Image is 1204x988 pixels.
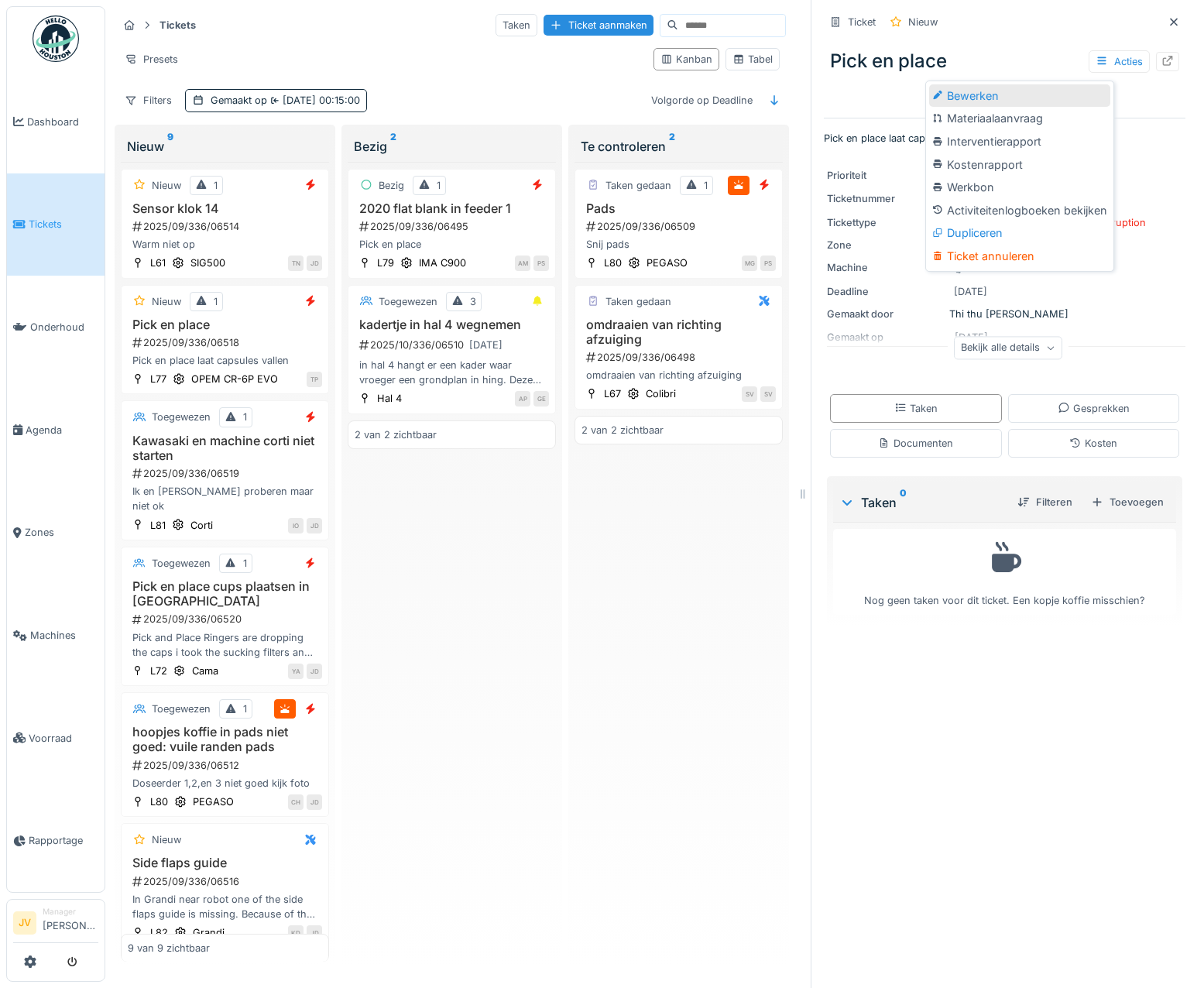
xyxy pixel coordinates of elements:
div: Pick and Place Ringers are dropping the caps i took the sucking filters and wasgoed and cleaner t... [128,630,322,660]
div: Ticket aanmaken [544,15,653,36]
div: Filteren [1011,492,1079,513]
div: IMA C900 [419,256,466,270]
div: Cama [192,664,218,678]
div: Kosten [1069,436,1117,451]
div: Ik en [PERSON_NAME] proberen maar niet ok [128,484,322,513]
div: Taken [894,401,938,416]
div: JD [307,518,322,533]
span: Zones [25,525,98,540]
div: 2 van 2 zichtbaar [581,423,664,437]
div: 1 [214,178,218,193]
div: Nieuw [152,178,181,193]
span: Onderhoud [30,320,98,334]
div: Ticket annuleren [929,245,1110,268]
div: 1 [704,178,708,193]
div: Machine [827,260,943,275]
div: Colibri [646,386,676,401]
div: IO [288,518,304,533]
div: Bezig [354,137,550,156]
div: 2025/09/336/06512 [131,758,322,773]
sup: 9 [167,137,173,156]
div: Toegewezen [152,702,211,716]
div: L61 [150,256,166,270]
div: CH [288,794,304,810]
p: Pick en place laat capsules vallen [824,131,1185,146]
span: Voorraad [29,731,98,746]
span: Agenda [26,423,98,437]
div: YA [288,664,304,679]
div: Kostenrapport [929,153,1110,177]
div: Pick en place [355,237,549,252]
div: TP [307,372,322,387]
div: Acties [1089,50,1150,73]
strong: Tickets [153,18,202,33]
div: L81 [150,518,166,533]
div: 1 [243,410,247,424]
div: PEGASO [193,794,234,809]
h3: Sensor klok 14 [128,201,322,216]
div: Manager [43,906,98,918]
div: AM [515,256,530,271]
div: Presets [118,48,185,70]
div: 2025/10/336/06510 [358,335,549,355]
li: JV [13,911,36,935]
div: Ticketnummer [827,191,943,206]
div: Taken gedaan [605,178,671,193]
div: Zone [827,238,943,252]
div: Warm niet op [128,237,322,252]
h3: Pick en place cups plaatsen in [GEOGRAPHIC_DATA] [128,579,322,609]
sup: 0 [900,493,907,512]
div: Werkbon [929,176,1110,199]
div: Materiaalaanvraag [929,107,1110,130]
div: 3 [470,294,476,309]
div: 2025/09/336/06518 [131,335,322,350]
div: Bezig [379,178,404,193]
div: OPEM CR-6P EVO [191,372,278,386]
div: Deadline [827,284,943,299]
div: Bewerken [929,84,1110,108]
div: 2025/09/336/06498 [585,350,776,365]
div: Nog geen taken voor dit ticket. Een kopje koffie misschien? [843,536,1166,608]
div: 2 van 2 zichtbaar [355,427,437,442]
div: L80 [150,794,168,809]
div: 2025/09/336/06520 [131,612,322,626]
h3: Pads [581,201,776,216]
div: Corti [190,518,213,533]
div: Toegewezen [152,556,211,571]
div: KD [288,925,304,941]
sup: 2 [669,137,675,156]
div: Interventierapport [929,130,1110,153]
div: L80 [604,256,622,270]
span: Rapportage [29,833,98,848]
div: MG [742,256,757,271]
h3: 2020 flat blank in feeder 1 [355,201,549,216]
div: Tabel [732,52,773,67]
div: 1 [243,702,247,716]
div: SIG500 [190,256,225,270]
div: Filters [118,89,179,111]
div: 1 [437,178,441,193]
span: Tickets [29,217,98,232]
div: Pick en place laat capsules vallen [128,353,322,368]
div: Doseerder 1,2,en 3 niet goed kijk foto [128,776,322,791]
div: Activiteitenlogboeken bekijken [929,199,1110,222]
div: Taken [496,14,537,36]
h3: omdraaien van richting afzuiging [581,317,776,347]
sup: 2 [390,137,396,156]
span: Dashboard [27,115,98,129]
div: Snij pads [581,237,776,252]
div: Documenten [878,436,953,451]
span: Machines [30,628,98,643]
div: Nieuw [152,294,181,309]
h3: Pick en place [128,317,322,332]
div: GE [533,391,549,407]
div: Toevoegen [1085,492,1170,513]
div: SV [742,386,757,402]
img: Badge_color-CXgf-gQk.svg [33,15,79,62]
div: JD [307,664,322,679]
div: Toegewezen [379,294,437,309]
div: 2025/09/336/06509 [585,219,776,234]
div: Pick en place [824,41,1185,81]
div: TN [288,256,304,271]
div: omdraaien van richting afzuiging [581,368,776,383]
